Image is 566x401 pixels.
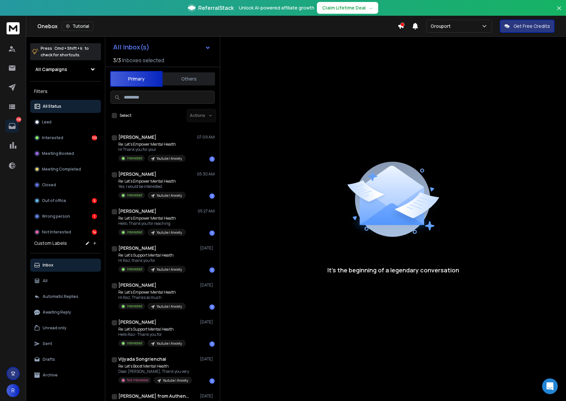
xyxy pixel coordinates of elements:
[92,229,97,235] div: 14
[163,378,188,383] p: Youtube | Anxiety
[30,210,101,223] button: Wrong person1
[42,119,51,125] p: Lead
[209,304,215,310] div: 1
[118,245,156,251] h1: [PERSON_NAME]
[30,353,101,366] button: Drafts
[118,179,186,184] p: Re: Let’s Empower Mental Health
[118,216,186,221] p: Re: Let’s Empower Mental Health
[30,100,101,113] button: All Status
[43,294,78,299] p: Automatic Replies
[30,163,101,176] button: Meeting Completed
[157,304,182,309] p: Youtube | Anxiety
[209,341,215,347] div: 1
[35,66,67,73] h1: All Campaigns
[43,357,55,362] p: Drafts
[368,5,373,11] span: →
[118,208,156,214] h1: [PERSON_NAME]
[30,63,101,76] button: All Campaigns
[157,230,182,235] p: Youtube | Anxiety
[42,135,63,140] p: Interested
[118,221,186,226] p: Hello, Thank you for reaching
[43,373,58,378] p: Archive
[30,337,101,350] button: Sent
[118,369,192,374] p: Dear [PERSON_NAME], Thank you very
[30,87,101,96] h3: Filters
[209,378,215,384] div: 1
[209,230,215,236] div: 1
[30,131,101,144] button: Interested136
[197,135,215,140] p: 07:09 AM
[127,378,148,383] p: Not Interested
[92,214,97,219] div: 1
[30,290,101,303] button: Automatic Replies
[110,71,163,87] button: Primary
[53,45,83,52] span: Cmd + Shift + k
[118,282,156,288] h1: [PERSON_NAME]
[30,274,101,287] button: All
[16,117,21,122] p: 156
[327,265,459,275] p: It’s the beginning of a legendary conversation
[555,4,563,20] button: Close banner
[43,278,48,283] p: All
[120,113,131,118] label: Select
[200,246,215,251] p: [DATE]
[43,310,71,315] p: Awaiting Reply
[431,23,453,29] p: Grouport
[30,116,101,129] button: Lead
[37,22,398,31] div: Onebox
[200,319,215,325] p: [DATE]
[30,321,101,335] button: Unread only
[127,156,142,161] p: Interested
[317,2,378,14] button: Claim Lifetime Deal→
[118,290,186,295] p: Re: Let’s Empower Mental Health
[197,172,215,177] p: 05:30 AM
[43,263,53,268] p: Inbox
[209,193,215,199] div: 1
[239,5,314,11] p: Unlock AI-powered affiliate growth
[43,341,52,346] p: Sent
[198,209,215,214] p: 05:27 AM
[30,147,101,160] button: Meeting Booked
[30,369,101,382] button: Archive
[6,119,19,133] a: 156
[200,356,215,362] p: [DATE]
[514,23,550,29] p: Get Free Credits
[30,306,101,319] button: Awaiting Reply
[118,327,186,332] p: Re: Let’s Support Mental Health
[7,384,20,397] button: R
[118,147,186,152] p: Hi Thank you for your
[42,167,81,172] p: Meeting Completed
[113,44,149,50] h1: All Inbox(s)
[118,142,186,147] p: Re: Let’s Empower Mental Health
[30,259,101,272] button: Inbox
[200,393,215,399] p: [DATE]
[122,56,164,64] h3: Inboxes selected
[113,56,121,64] span: 3 / 3
[42,198,66,203] p: Out of office
[62,22,93,31] button: Tutorial
[200,283,215,288] p: [DATE]
[42,229,71,235] p: Not Interested
[198,4,234,12] span: ReferralStack
[127,230,142,235] p: Interested
[209,156,215,162] div: 1
[163,72,215,86] button: Others
[92,135,97,140] div: 136
[30,226,101,239] button: Not Interested14
[118,253,186,258] p: Re: Let’s Support Mental Health
[209,267,215,273] div: 1
[118,295,186,300] p: Hi Raz, Thanks so much
[118,356,166,362] h1: Vijyada Songrienchai
[157,193,182,198] p: Youtube | Anxiety
[127,193,142,198] p: Interested
[157,156,182,161] p: Youtube | Anxiety
[42,151,74,156] p: Meeting Booked
[118,364,192,369] p: Re: Let’s Boost Mental Health
[127,341,142,346] p: Interested
[30,194,101,207] button: Out of office5
[500,20,555,33] button: Get Free Credits
[542,378,558,394] div: Open Intercom Messenger
[118,258,186,263] p: Hi Raz, thank you for
[42,182,56,188] p: Closed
